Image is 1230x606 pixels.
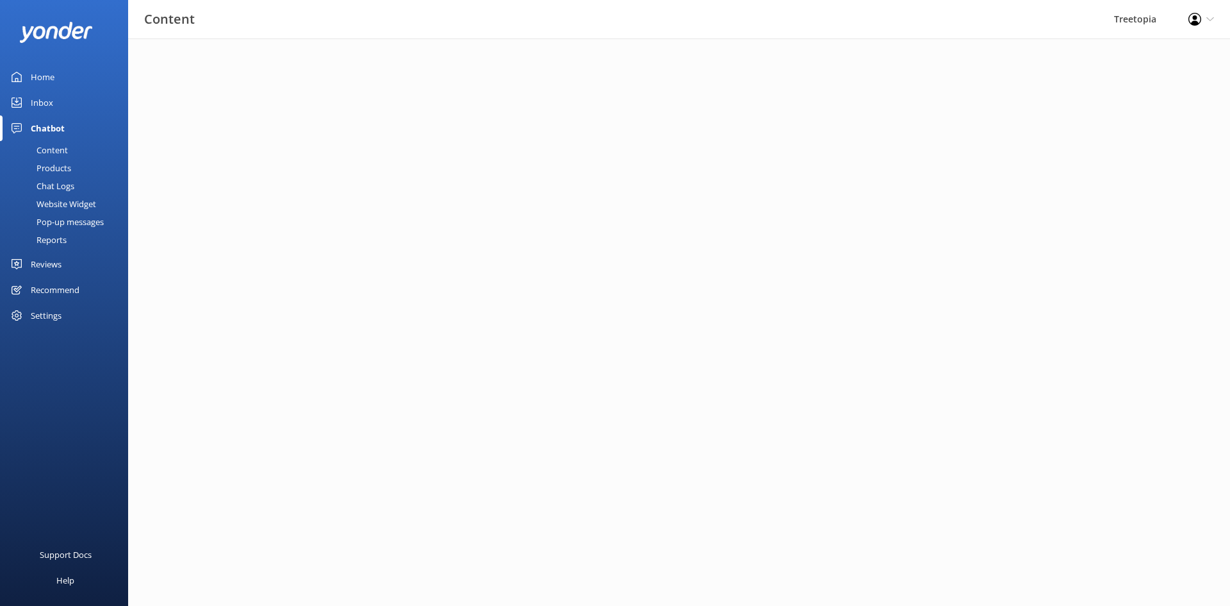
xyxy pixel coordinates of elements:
[8,231,128,249] a: Reports
[19,22,93,43] img: yonder-white-logo.png
[8,231,67,249] div: Reports
[31,64,54,90] div: Home
[8,213,104,231] div: Pop-up messages
[31,90,53,115] div: Inbox
[40,542,92,568] div: Support Docs
[8,141,128,159] a: Content
[8,177,74,195] div: Chat Logs
[144,9,195,29] h3: Content
[8,177,128,195] a: Chat Logs
[8,159,128,177] a: Products
[8,195,96,213] div: Website Widget
[8,141,68,159] div: Content
[31,277,79,303] div: Recommend
[56,568,74,593] div: Help
[8,159,71,177] div: Products
[8,213,128,231] a: Pop-up messages
[31,303,61,328] div: Settings
[8,195,128,213] a: Website Widget
[31,251,61,277] div: Reviews
[31,115,65,141] div: Chatbot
